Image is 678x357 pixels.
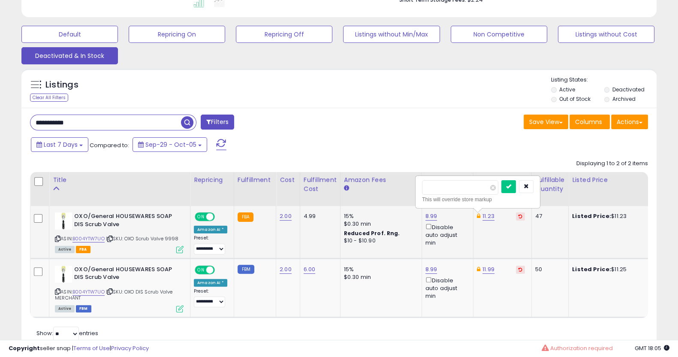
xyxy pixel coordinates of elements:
div: Listed Price [572,175,646,185]
img: 31JHs+jZUJL._SL40_.jpg [55,212,72,230]
span: All listings currently available for purchase on Amazon [55,246,75,253]
div: 50 [535,266,562,273]
div: 15% [344,266,415,273]
strong: Copyright [9,344,40,352]
a: B004YTW7UO [72,235,105,242]
div: ASIN: [55,266,184,312]
a: Privacy Policy [111,344,149,352]
div: $0.30 min [344,273,415,281]
b: Listed Price: [572,212,611,220]
a: 8.99 [425,212,437,221]
button: Repricing On [129,26,225,43]
div: $10 - $10.90 [344,237,415,245]
div: Disable auto adjust min [425,222,467,247]
span: Sep-29 - Oct-05 [145,140,196,149]
small: FBM [238,265,254,274]
button: Actions [611,115,648,129]
div: Disable auto adjust min [425,275,467,300]
a: 2.00 [280,265,292,274]
div: This will override store markup [422,195,533,204]
div: ASIN: [55,212,184,252]
div: Preset: [194,288,227,307]
span: Last 7 Days [44,140,78,149]
div: 15% [344,212,415,220]
div: Title [53,175,187,185]
label: Deactivated [612,86,644,93]
div: 4.99 [304,212,334,220]
b: OXO/General HOUSEWARES SOAP DIS Scrub Valve [74,266,178,284]
div: Amazon AI * [194,279,227,287]
a: 6.00 [304,265,316,274]
label: Out of Stock [559,95,591,103]
div: Clear All Filters [30,94,68,102]
button: Columns [570,115,610,129]
div: Displaying 1 to 2 of 2 items [576,160,648,168]
div: Fulfillment [238,175,272,185]
button: Filters [201,115,234,130]
span: ON [196,266,206,273]
span: Compared to: [90,141,129,149]
p: Listing States: [551,76,657,84]
button: Sep-29 - Oct-05 [133,137,207,152]
button: Deactivated & In Stock [21,47,118,64]
div: Preset: [194,235,227,254]
button: Listings without Cost [558,26,654,43]
b: OXO/General HOUSEWARES SOAP DIS Scrub Valve [74,212,178,230]
span: All listings currently available for purchase on Amazon [55,305,75,312]
img: 31JHs+jZUJL._SL40_.jpg [55,266,72,283]
div: $11.25 [572,266,643,273]
div: Repricing [194,175,230,185]
span: FBA [76,246,90,253]
span: OFF [214,266,227,273]
a: Terms of Use [73,344,110,352]
a: 2.00 [280,212,292,221]
span: Authorization required [550,344,613,352]
b: Listed Price: [572,265,611,273]
div: $0.30 min [344,220,415,228]
h5: Listings [45,79,78,91]
div: Cost [280,175,296,185]
a: 8.99 [425,265,437,274]
span: FBM [76,305,91,312]
div: 47 [535,212,562,220]
a: B004YTW7UO [72,288,105,296]
b: Reduced Prof. Rng. [344,230,400,237]
div: Fulfillable Quantity [535,175,565,194]
small: Amazon Fees. [344,185,349,192]
small: FBA [238,212,253,222]
button: Save View [524,115,568,129]
div: $11.23 [572,212,643,220]
span: OFF [214,213,227,221]
span: Show: entries [36,329,98,337]
div: Fulfillment Cost [304,175,337,194]
button: Listings without Min/Max [343,26,440,43]
span: 2025-10-13 18:05 GMT [635,344,669,352]
span: | SKU: OXO DIS Scrub Valve MERCHANT [55,288,172,301]
button: Repricing Off [236,26,332,43]
button: Non Competitive [451,26,547,43]
div: seller snap | | [9,345,149,353]
span: ON [196,213,206,221]
div: Amazon AI * [194,226,227,233]
button: Default [21,26,118,43]
label: Active [559,86,575,93]
button: Last 7 Days [31,137,88,152]
a: 11.23 [482,212,494,221]
span: | SKU: OXO Scrub Valve 9998 [106,235,179,242]
label: Archived [612,95,635,103]
span: Columns [575,118,602,126]
div: Amazon Fees [344,175,418,185]
a: 11.99 [482,265,494,274]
